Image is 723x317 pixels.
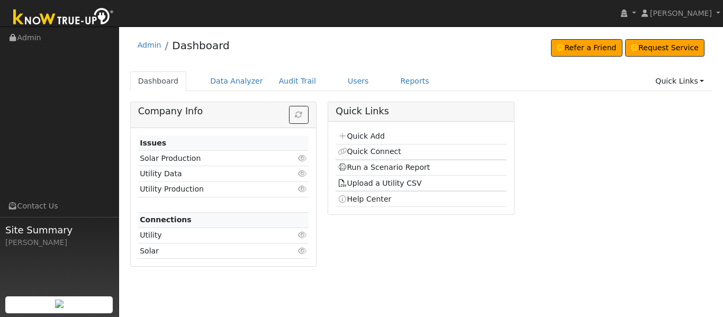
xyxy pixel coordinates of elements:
[551,39,622,57] a: Refer a Friend
[138,151,281,166] td: Solar Production
[393,71,437,91] a: Reports
[138,182,281,197] td: Utility Production
[340,71,377,91] a: Users
[202,71,271,91] a: Data Analyzer
[140,215,192,224] strong: Connections
[138,166,281,182] td: Utility Data
[647,71,712,91] a: Quick Links
[338,163,430,171] a: Run a Scenario Report
[338,147,401,156] a: Quick Connect
[138,106,309,117] h5: Company Info
[5,223,113,237] span: Site Summary
[338,195,392,203] a: Help Center
[338,179,422,187] a: Upload a Utility CSV
[336,106,506,117] h5: Quick Links
[8,6,119,30] img: Know True-Up
[297,170,307,177] i: Click to view
[138,41,161,49] a: Admin
[55,300,64,308] img: retrieve
[650,9,712,17] span: [PERSON_NAME]
[271,71,324,91] a: Audit Trail
[5,237,113,248] div: [PERSON_NAME]
[625,39,705,57] a: Request Service
[297,231,307,239] i: Click to view
[140,139,166,147] strong: Issues
[138,228,281,243] td: Utility
[297,185,307,193] i: Click to view
[297,247,307,255] i: Click to view
[172,39,230,52] a: Dashboard
[297,155,307,162] i: Click to view
[338,132,385,140] a: Quick Add
[138,243,281,259] td: Solar
[130,71,187,91] a: Dashboard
